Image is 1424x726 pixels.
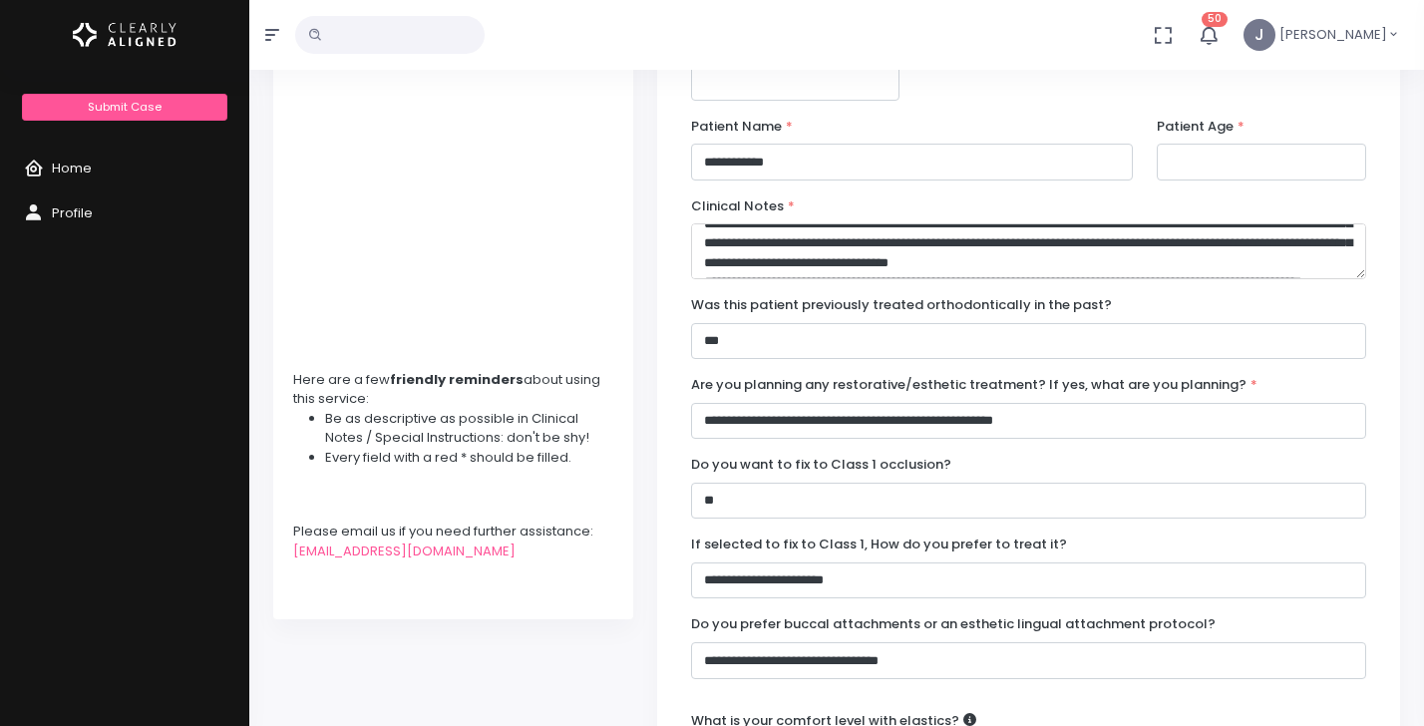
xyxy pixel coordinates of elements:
[1244,19,1275,51] span: J
[293,542,516,560] a: [EMAIL_ADDRESS][DOMAIN_NAME]
[390,370,524,389] strong: friendly reminders
[691,535,1067,554] label: If selected to fix to Class 1, How do you prefer to treat it?
[691,455,951,475] label: Do you want to fix to Class 1 occlusion?
[73,14,177,56] img: Logo Horizontal
[22,94,226,121] a: Submit Case
[691,614,1216,634] label: Do you prefer buccal attachments or an esthetic lingual attachment protocol?
[88,99,162,115] span: Submit Case
[293,370,613,409] div: Here are a few about using this service:
[1202,12,1228,27] span: 50
[325,448,613,468] li: Every field with a red * should be filled.
[1157,117,1245,137] label: Patient Age
[1279,25,1387,45] span: [PERSON_NAME]
[691,375,1257,395] label: Are you planning any restorative/esthetic treatment? If yes, what are you planning?
[691,295,1112,315] label: Was this patient previously treated orthodontically in the past?
[52,203,93,222] span: Profile
[325,409,613,448] li: Be as descriptive as possible in Clinical Notes / Special Instructions: don't be shy!
[691,196,795,216] label: Clinical Notes
[293,522,613,542] div: Please email us if you need further assistance:
[52,159,92,178] span: Home
[691,117,793,137] label: Patient Name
